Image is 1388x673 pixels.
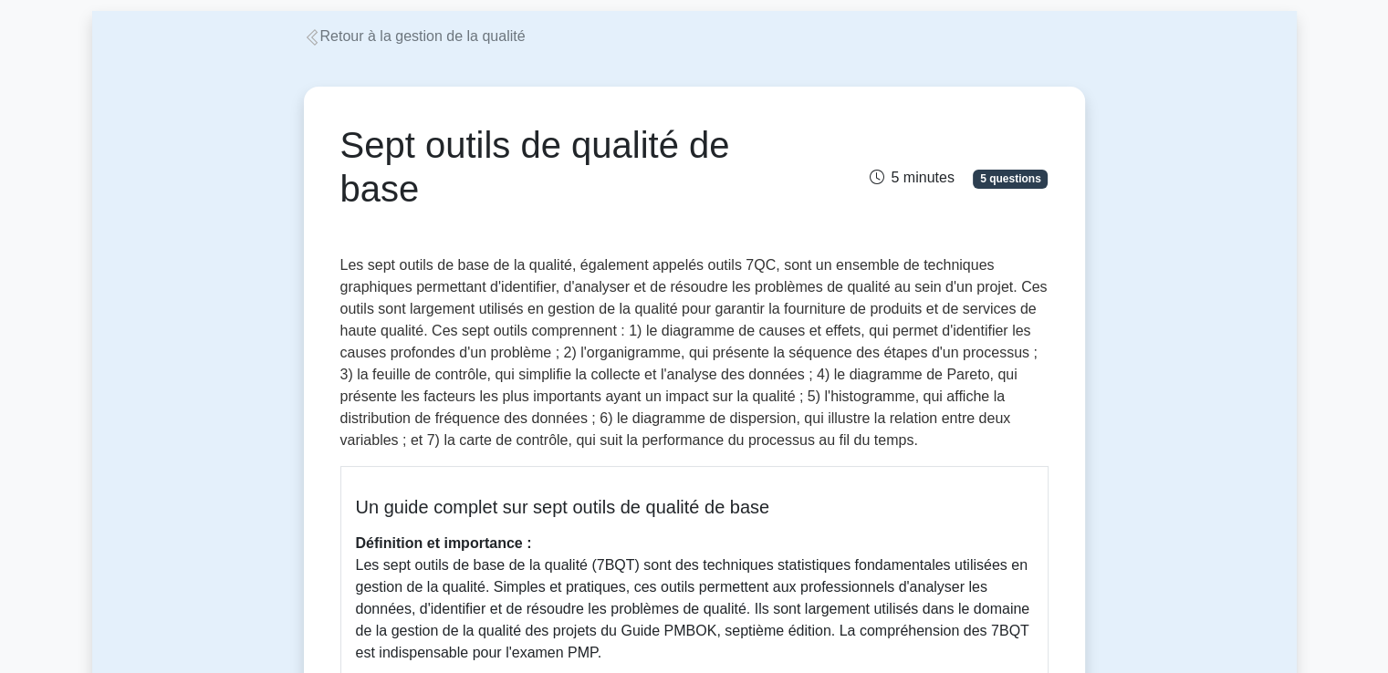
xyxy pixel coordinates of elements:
font: Les sept outils de base de la qualité, également appelés outils 7QC, sont un ensemble de techniqu... [340,257,1048,448]
font: Retour à la gestion de la qualité [320,28,526,44]
font: Sept outils de qualité de base [340,125,730,209]
font: Définition et importance : [356,535,532,551]
font: 5 minutes [891,170,954,185]
font: Les sept outils de base de la qualité (7BQT) sont des techniques statistiques fondamentales utili... [356,557,1030,660]
a: Retour à la gestion de la qualité [304,28,526,44]
font: 5 questions [980,172,1041,185]
font: Un guide complet sur sept outils de qualité de base [356,497,770,517]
